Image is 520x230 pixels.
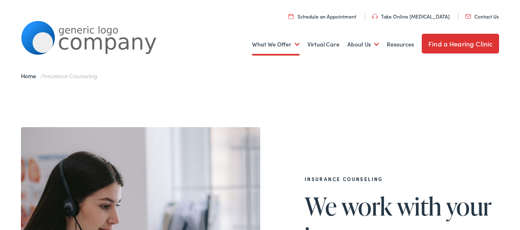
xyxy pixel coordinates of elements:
a: Resources [387,29,414,60]
a: About Us [347,29,379,60]
a: What We Offer [252,29,300,60]
img: utility icon [372,14,378,19]
span: Insurance Counseling [43,72,98,80]
h2: Insurance Counseling [305,176,499,182]
img: utility icon [289,14,294,19]
span: with [397,193,441,220]
a: Take Online [MEDICAL_DATA] [372,13,450,20]
a: Find a Hearing Clinic [422,34,499,53]
a: Contact Us [465,13,499,20]
a: Home [21,72,40,80]
span: / [21,72,98,80]
span: your [446,193,492,220]
a: Schedule an Appointment [289,13,356,20]
img: utility icon [465,14,471,19]
span: We [305,193,337,220]
a: Virtual Care [307,29,340,60]
span: work [341,193,392,220]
